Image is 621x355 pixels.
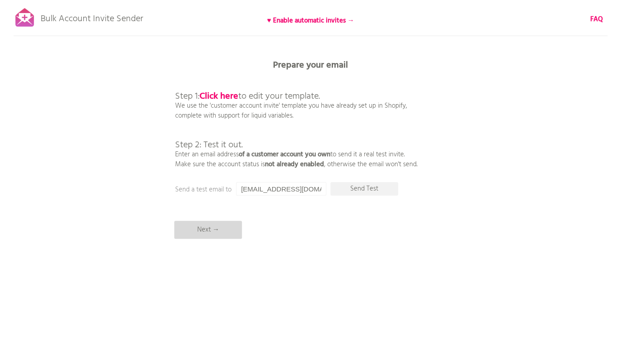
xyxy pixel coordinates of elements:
[330,182,398,196] p: Send Test
[175,89,320,104] span: Step 1: to edit your template.
[239,149,330,160] b: of a customer account you own
[267,15,354,26] b: ♥ Enable automatic invites →
[175,72,417,169] p: We use the 'customer account invite' template you have already set up in Shopify, complete with s...
[199,89,238,104] a: Click here
[590,14,603,25] b: FAQ
[175,185,356,195] p: Send a test email to
[273,58,348,73] b: Prepare your email
[174,221,242,239] p: Next →
[265,159,324,170] b: not already enabled
[41,5,143,28] p: Bulk Account Invite Sender
[175,138,243,152] span: Step 2: Test it out.
[590,14,603,24] a: FAQ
